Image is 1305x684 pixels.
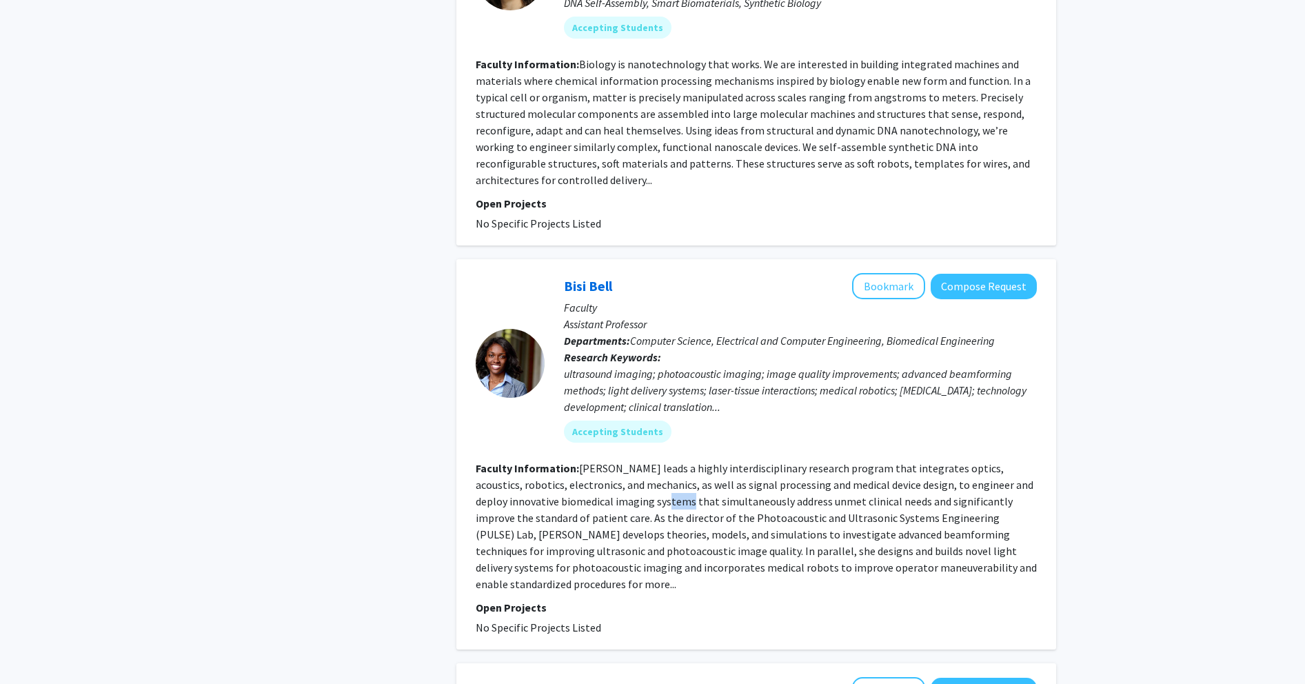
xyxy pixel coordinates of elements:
[564,365,1037,415] div: ultrasound imaging; photoacoustic imaging; image quality improvements; advanced beamforming metho...
[564,350,661,364] b: Research Keywords:
[10,622,59,674] iframe: Chat
[852,273,925,299] button: Add Bisi Bell to Bookmarks
[564,17,671,39] mat-chip: Accepting Students
[476,599,1037,616] p: Open Projects
[476,57,579,71] b: Faculty Information:
[564,421,671,443] mat-chip: Accepting Students
[564,316,1037,332] p: Assistant Professor
[476,461,1037,591] fg-read-more: [PERSON_NAME] leads a highly interdisciplinary research program that integrates optics, acoustics...
[564,299,1037,316] p: Faculty
[630,334,995,348] span: Computer Science, Electrical and Computer Engineering, Biomedical Engineering
[476,621,601,634] span: No Specific Projects Listed
[476,57,1031,187] fg-read-more: Biology is nanotechnology that works. We are interested in building integrated machines and mater...
[476,461,579,475] b: Faculty Information:
[564,334,630,348] b: Departments:
[931,274,1037,299] button: Compose Request to Bisi Bell
[476,217,601,230] span: No Specific Projects Listed
[476,195,1037,212] p: Open Projects
[564,277,612,294] a: Bisi Bell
